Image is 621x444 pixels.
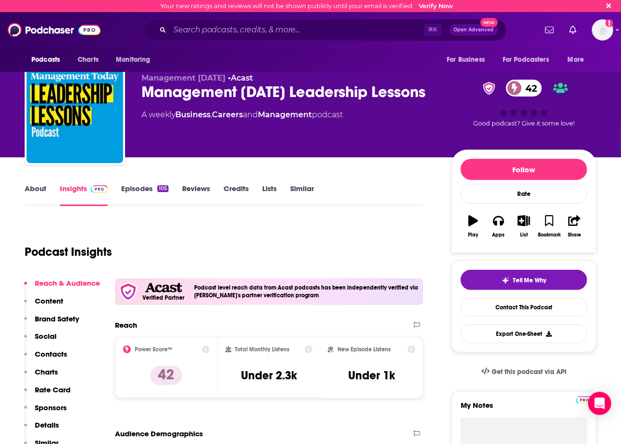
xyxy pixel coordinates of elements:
[592,19,613,41] button: Show profile menu
[24,332,56,349] button: Social
[143,19,507,41] div: Search podcasts, credits, & more...
[115,429,203,438] h2: Audience Demographics
[145,283,182,293] img: Acast
[119,282,138,301] img: verfied icon
[492,368,566,376] span: Get this podcast via API
[480,82,498,95] img: verified Badge
[24,314,79,332] button: Brand Safety
[25,245,112,259] h1: Podcast Insights
[71,51,104,69] a: Charts
[141,109,343,121] div: A weekly podcast
[561,51,596,69] button: open menu
[228,73,253,83] span: •
[565,22,580,38] a: Show notifications dropdown
[142,295,184,301] h5: Verified Partner
[243,110,258,119] span: and
[25,184,46,206] a: About
[290,184,314,206] a: Similar
[78,53,99,67] span: Charts
[175,110,211,119] a: Business
[35,385,71,394] p: Rate Card
[235,346,290,353] h2: Total Monthly Listens
[576,396,593,404] img: Podchaser Pro
[262,184,277,206] a: Lists
[461,298,587,317] a: Contact This Podcast
[461,184,587,204] div: Rate
[503,53,549,67] span: For Podcasters
[440,51,497,69] button: open menu
[211,110,212,119] span: ,
[576,395,593,404] a: Pro website
[461,270,587,290] button: tell me why sparkleTell Me Why
[141,73,226,83] span: Management [DATE]
[24,385,71,403] button: Rate Card
[606,19,613,27] svg: Email not verified
[419,2,453,10] a: Verify Now
[348,368,395,383] h3: Under 1k
[538,232,561,238] div: Bookmark
[506,80,542,97] a: 42
[568,53,584,67] span: More
[450,24,498,36] button: Open AdvancedNew
[502,277,509,284] img: tell me why sparkle
[109,51,163,69] button: open menu
[24,367,58,385] button: Charts
[35,367,58,376] p: Charts
[473,120,575,127] span: Good podcast? Give it some love!
[592,19,613,41] img: User Profile
[150,366,182,385] p: 42
[474,360,574,384] a: Get this podcast via API
[241,368,297,383] h3: Under 2.3k
[224,184,249,206] a: Credits
[24,349,67,367] button: Contacts
[121,184,169,206] a: Episodes105
[60,184,108,206] a: InsightsPodchaser Pro
[170,22,424,38] input: Search podcasts, credits, & more...
[468,232,479,238] div: Play
[116,53,150,67] span: Monitoring
[461,159,587,180] button: Follow
[35,296,63,305] p: Content
[568,232,581,238] div: Share
[452,73,596,133] div: verified Badge42Good podcast? Give it some love!
[35,349,67,359] p: Contacts
[520,232,528,238] div: List
[486,209,511,244] button: Apps
[35,314,79,323] p: Brand Safety
[35,403,67,412] p: Sponsors
[91,185,108,193] img: Podchaser Pro
[461,209,486,244] button: Play
[588,392,611,415] div: Open Intercom Messenger
[536,209,562,244] button: Bookmark
[592,19,613,41] span: Logged in as charlottestone
[182,184,210,206] a: Reviews
[24,278,100,296] button: Reach & Audience
[541,22,558,38] a: Show notifications dropdown
[135,346,172,353] h2: Power Score™
[35,278,100,288] p: Reach & Audience
[461,401,587,417] label: My Notes
[480,18,498,27] span: New
[212,110,243,119] a: Careers
[516,80,542,97] span: 42
[493,232,505,238] div: Apps
[161,2,453,10] div: Your new ratings and reviews will not be shown publicly until your email is verified.
[447,53,485,67] span: For Business
[513,277,547,284] span: Tell Me Why
[27,67,123,163] img: Management Today's Leadership Lessons
[258,110,312,119] a: Management
[24,420,59,438] button: Details
[454,28,494,32] span: Open Advanced
[338,346,391,353] h2: New Episode Listens
[562,209,587,244] button: Share
[157,185,169,192] div: 105
[35,332,56,341] p: Social
[31,53,60,67] span: Podcasts
[24,296,63,314] button: Content
[496,51,563,69] button: open menu
[8,21,100,39] img: Podchaser - Follow, Share and Rate Podcasts
[461,324,587,343] button: Export One-Sheet
[24,403,67,421] button: Sponsors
